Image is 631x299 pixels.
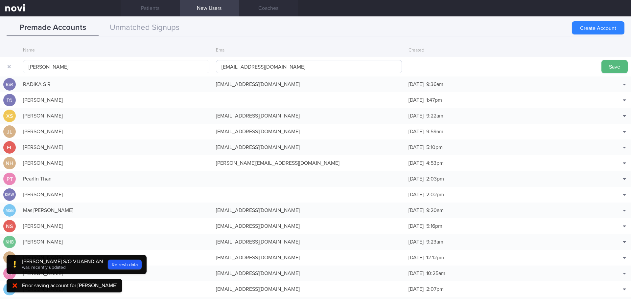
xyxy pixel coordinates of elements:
[426,82,443,87] span: 9:36am
[426,176,444,182] span: 2:03pm
[23,60,209,73] input: John Doe
[409,224,424,229] span: [DATE]
[409,255,424,260] span: [DATE]
[426,208,444,213] span: 9:20am
[20,188,213,201] div: [PERSON_NAME]
[20,220,213,233] div: [PERSON_NAME]
[405,44,598,57] div: Created
[426,255,444,260] span: 12:12pm
[7,20,99,36] button: Premade Accounts
[426,239,443,245] span: 9:23am
[99,20,191,36] button: Unmatched Signups
[426,113,443,118] span: 9:22am
[213,157,406,170] div: [PERSON_NAME][EMAIL_ADDRESS][DOMAIN_NAME]
[426,97,442,103] span: 1:47pm
[20,251,213,264] div: [PERSON_NAME]
[409,145,424,150] span: [DATE]
[4,236,15,248] div: NHB
[20,94,213,107] div: [PERSON_NAME]
[426,287,444,292] span: 2:07pm
[409,160,424,166] span: [DATE]
[20,125,213,138] div: [PERSON_NAME]
[4,78,15,91] div: RSR
[409,192,424,197] span: [DATE]
[409,97,424,103] span: [DATE]
[3,283,16,296] div: JP
[426,129,443,134] span: 9:59am
[426,192,444,197] span: 2:02pm
[4,204,15,217] div: MSB
[409,239,424,245] span: [DATE]
[216,60,402,73] input: email@novi-health.com
[3,173,16,185] div: PT
[213,204,406,217] div: [EMAIL_ADDRESS][DOMAIN_NAME]
[3,220,16,233] div: NS
[3,251,16,264] div: KK
[20,141,213,154] div: [PERSON_NAME]
[22,265,66,270] span: was recently updated
[3,267,16,280] div: SY
[409,208,424,213] span: [DATE]
[20,172,213,185] div: Pearlin Than
[426,271,445,276] span: 10:25am
[22,282,117,289] div: Error saving account for [PERSON_NAME]
[20,204,213,217] div: Mas [PERSON_NAME]
[213,44,406,57] div: Email
[213,78,406,91] div: [EMAIL_ADDRESS][DOMAIN_NAME]
[409,271,424,276] span: [DATE]
[426,145,443,150] span: 5:10pm
[20,109,213,122] div: [PERSON_NAME]
[213,125,406,138] div: [EMAIL_ADDRESS][DOMAIN_NAME]
[213,109,406,122] div: [EMAIL_ADDRESS][DOMAIN_NAME]
[213,283,406,296] div: [EMAIL_ADDRESS][DOMAIN_NAME]
[409,82,424,87] span: [DATE]
[213,251,406,264] div: [EMAIL_ADDRESS][DOMAIN_NAME]
[213,267,406,280] div: [EMAIL_ADDRESS][DOMAIN_NAME]
[20,44,213,57] div: Name
[3,157,16,170] div: NH
[426,160,444,166] span: 4:53pm
[3,141,16,154] div: EL
[409,176,424,182] span: [DATE]
[4,94,15,107] div: TYJ
[20,235,213,248] div: [PERSON_NAME]
[3,110,16,122] div: XS
[3,125,16,138] div: JL
[572,21,624,34] button: Create Account
[22,258,103,265] div: [PERSON_NAME] S/O VIJAENDIAN
[20,78,213,91] div: RADIKA S R
[601,60,628,73] button: Save
[20,157,213,170] div: [PERSON_NAME]
[409,287,424,292] span: [DATE]
[409,113,424,118] span: [DATE]
[108,260,142,269] button: Refresh data
[213,141,406,154] div: [EMAIL_ADDRESS][DOMAIN_NAME]
[213,235,406,248] div: [EMAIL_ADDRESS][DOMAIN_NAME]
[213,220,406,233] div: [EMAIL_ADDRESS][DOMAIN_NAME]
[426,224,442,229] span: 5:16pm
[4,188,15,201] div: KMW
[409,129,424,134] span: [DATE]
